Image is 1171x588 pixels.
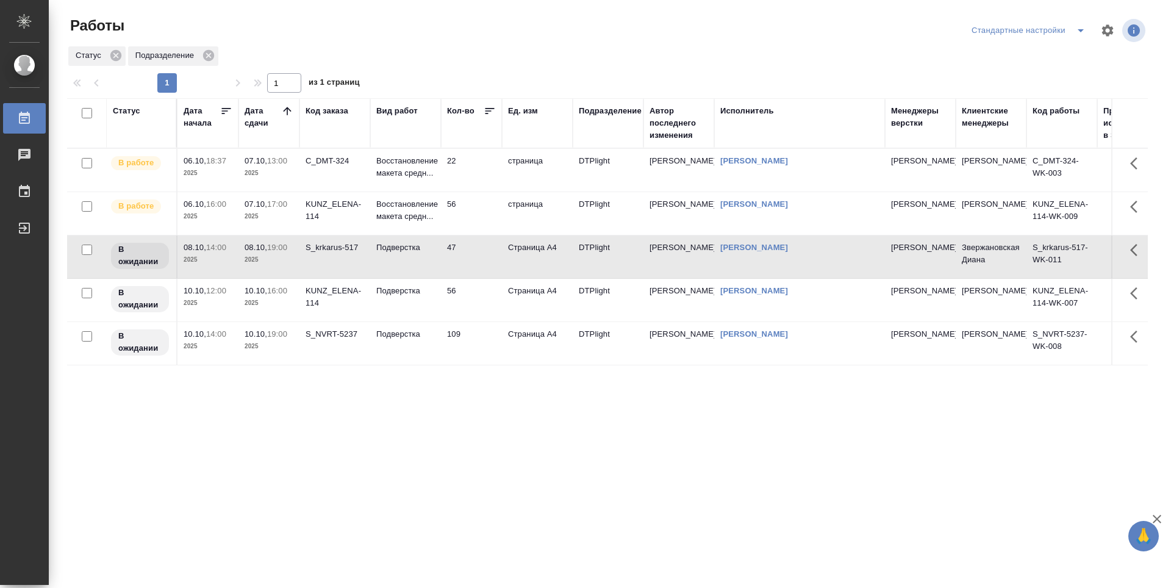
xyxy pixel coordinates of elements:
[135,49,198,62] p: Подразделение
[502,149,573,192] td: страница
[118,243,162,268] p: В ожидании
[110,285,170,314] div: Исполнитель назначен, приступать к работе пока рано
[1123,192,1152,221] button: Здесь прячутся важные кнопки
[643,279,714,321] td: [PERSON_NAME]
[267,243,287,252] p: 19:00
[206,199,226,209] p: 16:00
[573,279,643,321] td: DTPlight
[110,155,170,171] div: Исполнитель выполняет работу
[720,105,774,117] div: Исполнитель
[376,105,418,117] div: Вид работ
[956,322,1026,365] td: [PERSON_NAME]
[441,235,502,278] td: 47
[184,167,232,179] p: 2025
[309,75,360,93] span: из 1 страниц
[376,155,435,179] p: Восстановление макета средн...
[113,105,140,117] div: Статус
[206,243,226,252] p: 14:00
[1033,105,1080,117] div: Код работы
[1026,149,1097,192] td: C_DMT-324-WK-003
[1122,19,1148,42] span: Посмотреть информацию
[1128,521,1159,551] button: 🙏
[206,329,226,339] p: 14:00
[579,105,642,117] div: Подразделение
[184,105,220,129] div: Дата начала
[891,285,950,297] p: [PERSON_NAME]
[891,198,950,210] p: [PERSON_NAME]
[720,329,788,339] a: [PERSON_NAME]
[206,286,226,295] p: 12:00
[962,105,1020,129] div: Клиентские менеджеры
[643,192,714,235] td: [PERSON_NAME]
[306,328,364,340] div: S_NVRT-5237
[441,149,502,192] td: 22
[376,328,435,340] p: Подверстка
[245,210,293,223] p: 2025
[891,155,950,167] p: [PERSON_NAME]
[128,46,218,66] div: Подразделение
[184,297,232,309] p: 2025
[118,200,154,212] p: В работе
[1026,235,1097,278] td: S_krkarus-517-WK-011
[891,328,950,340] p: [PERSON_NAME]
[245,340,293,353] p: 2025
[643,149,714,192] td: [PERSON_NAME]
[118,287,162,311] p: В ожидании
[1133,523,1154,549] span: 🙏
[245,243,267,252] p: 08.10,
[720,199,788,209] a: [PERSON_NAME]
[720,286,788,295] a: [PERSON_NAME]
[1026,192,1097,235] td: KUNZ_ELENA-114-WK-009
[1123,279,1152,308] button: Здесь прячутся важные кнопки
[643,322,714,365] td: [PERSON_NAME]
[245,199,267,209] p: 07.10,
[1093,16,1122,45] span: Настроить таблицу
[184,243,206,252] p: 08.10,
[245,156,267,165] p: 07.10,
[573,149,643,192] td: DTPlight
[184,199,206,209] p: 06.10,
[110,242,170,270] div: Исполнитель назначен, приступать к работе пока рано
[267,329,287,339] p: 19:00
[376,285,435,297] p: Подверстка
[573,192,643,235] td: DTPlight
[245,105,281,129] div: Дата сдачи
[502,235,573,278] td: Страница А4
[969,21,1093,40] div: split button
[206,156,226,165] p: 18:37
[1103,105,1158,142] div: Прогресс исполнителя в SC
[891,105,950,129] div: Менеджеры верстки
[1123,235,1152,265] button: Здесь прячутся важные кнопки
[184,329,206,339] p: 10.10,
[306,242,364,254] div: S_krkarus-517
[956,149,1026,192] td: [PERSON_NAME]
[306,155,364,167] div: C_DMT-324
[110,198,170,215] div: Исполнитель выполняет работу
[891,242,950,254] p: [PERSON_NAME]
[502,192,573,235] td: страница
[376,198,435,223] p: Восстановление макета средн...
[1026,279,1097,321] td: KUNZ_ELENA-114-WK-007
[184,210,232,223] p: 2025
[502,322,573,365] td: Страница А4
[118,330,162,354] p: В ожидании
[720,156,788,165] a: [PERSON_NAME]
[184,254,232,266] p: 2025
[118,157,154,169] p: В работе
[245,297,293,309] p: 2025
[650,105,708,142] div: Автор последнего изменения
[720,243,788,252] a: [PERSON_NAME]
[245,254,293,266] p: 2025
[184,340,232,353] p: 2025
[1123,149,1152,178] button: Здесь прячутся важные кнопки
[956,192,1026,235] td: [PERSON_NAME]
[447,105,474,117] div: Кол-во
[68,46,126,66] div: Статус
[245,167,293,179] p: 2025
[956,235,1026,278] td: Звержановская Диана
[267,199,287,209] p: 17:00
[441,192,502,235] td: 56
[67,16,124,35] span: Работы
[643,235,714,278] td: [PERSON_NAME]
[306,105,348,117] div: Код заказа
